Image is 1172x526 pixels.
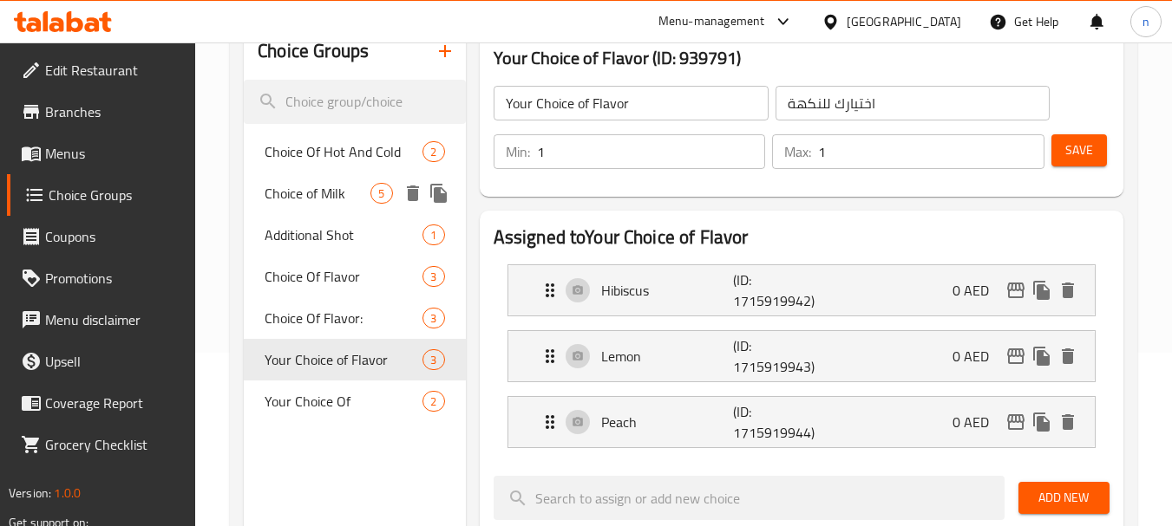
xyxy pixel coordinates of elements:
[45,268,182,289] span: Promotions
[1055,277,1081,303] button: delete
[265,183,370,204] span: Choice of Milk
[244,131,465,172] div: Choice Of Hot And Cold2
[371,185,391,202] span: 5
[49,185,182,205] span: Choice Groups
[7,216,196,257] a: Coupons
[423,393,443,410] span: 2
[400,180,426,206] button: delete
[265,266,422,287] span: Choice Of Flavor
[244,172,465,214] div: Choice of Milk5deleteduplicate
[244,80,465,124] input: search
[1029,343,1055,369] button: duplicate
[45,226,182,247] span: Coupons
[45,393,182,413] span: Coverage Report
[423,144,443,160] span: 2
[45,60,182,81] span: Edit Restaurant
[508,331,1095,381] div: Expand
[265,308,422,328] span: Choice Of Flavor:
[422,349,444,370] div: Choices
[244,380,465,422] div: Your Choice Of2
[244,339,465,380] div: Your Choice of Flavor3
[423,352,443,368] span: 3
[422,391,444,412] div: Choices
[45,143,182,164] span: Menus
[508,265,1095,315] div: Expand
[506,141,530,162] p: Min:
[7,424,196,465] a: Grocery Checklist
[953,412,1003,432] p: 0 AED
[1003,409,1029,435] button: edit
[847,12,961,31] div: [GEOGRAPHIC_DATA]
[423,227,443,244] span: 1
[1065,140,1093,161] span: Save
[7,49,196,91] a: Edit Restaurant
[9,482,51,504] span: Version:
[1032,487,1096,509] span: Add New
[370,183,392,204] div: Choices
[45,309,182,330] span: Menu disclaimer
[265,391,422,412] span: Your Choice Of
[423,310,443,327] span: 3
[733,269,822,311] p: (ID: 1715919942)
[1143,12,1149,31] span: n
[244,256,465,297] div: Choice Of Flavor3
[1055,409,1081,435] button: delete
[733,401,822,443] p: (ID: 1715919944)
[423,269,443,285] span: 3
[7,174,196,216] a: Choice Groups
[7,299,196,341] a: Menu disclaimer
[658,11,765,32] div: Menu-management
[265,349,422,370] span: Your Choice of Flavor
[494,323,1110,389] li: Expand
[244,297,465,339] div: Choice Of Flavor:3
[1029,277,1055,303] button: duplicate
[422,141,444,162] div: Choices
[494,257,1110,323] li: Expand
[244,214,465,256] div: Additional Shot1
[601,412,734,432] p: Peach
[7,382,196,424] a: Coverage Report
[494,224,1110,250] h2: Assigned to Your Choice of Flavor
[7,91,196,133] a: Branches
[422,308,444,328] div: Choices
[733,335,822,377] p: (ID: 1715919943)
[1018,482,1110,514] button: Add New
[1029,409,1055,435] button: duplicate
[601,346,734,367] p: Lemon
[422,224,444,245] div: Choices
[494,389,1110,455] li: Expand
[1003,277,1029,303] button: edit
[1055,343,1081,369] button: delete
[45,101,182,122] span: Branches
[784,141,811,162] p: Max:
[54,482,81,504] span: 1.0.0
[508,397,1095,447] div: Expand
[494,44,1110,72] h3: Your Choice of Flavor (ID: 939791)
[7,341,196,382] a: Upsell
[426,180,452,206] button: duplicate
[265,224,422,245] span: Additional Shot
[1003,343,1029,369] button: edit
[45,434,182,455] span: Grocery Checklist
[1051,134,1107,166] button: Save
[45,351,182,372] span: Upsell
[494,476,1005,520] input: search
[258,38,369,64] h2: Choice Groups
[601,280,734,301] p: Hibiscus
[7,257,196,299] a: Promotions
[953,280,1003,301] p: 0 AED
[7,133,196,174] a: Menus
[422,266,444,287] div: Choices
[265,141,422,162] span: Choice Of Hot And Cold
[953,346,1003,367] p: 0 AED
